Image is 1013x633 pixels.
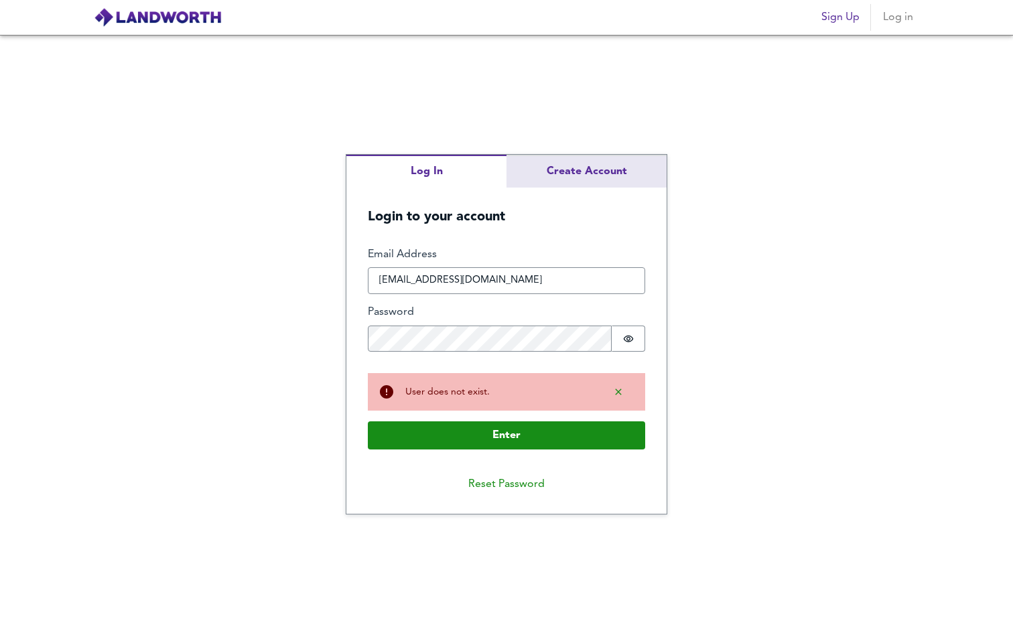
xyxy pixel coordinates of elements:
[94,7,222,27] img: logo
[506,155,667,188] button: Create Account
[602,381,634,403] button: Dismiss alert
[821,8,860,27] span: Sign Up
[368,421,645,449] button: Enter
[882,8,914,27] span: Log in
[405,385,592,399] div: User does not exist.
[368,267,645,294] input: e.g. joe@bloggs.com
[346,188,667,226] h5: Login to your account
[612,326,645,352] button: Show password
[816,4,865,31] button: Sign Up
[368,247,645,263] label: Email Address
[458,471,555,498] button: Reset Password
[368,305,645,320] label: Password
[346,155,506,188] button: Log In
[876,4,919,31] button: Log in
